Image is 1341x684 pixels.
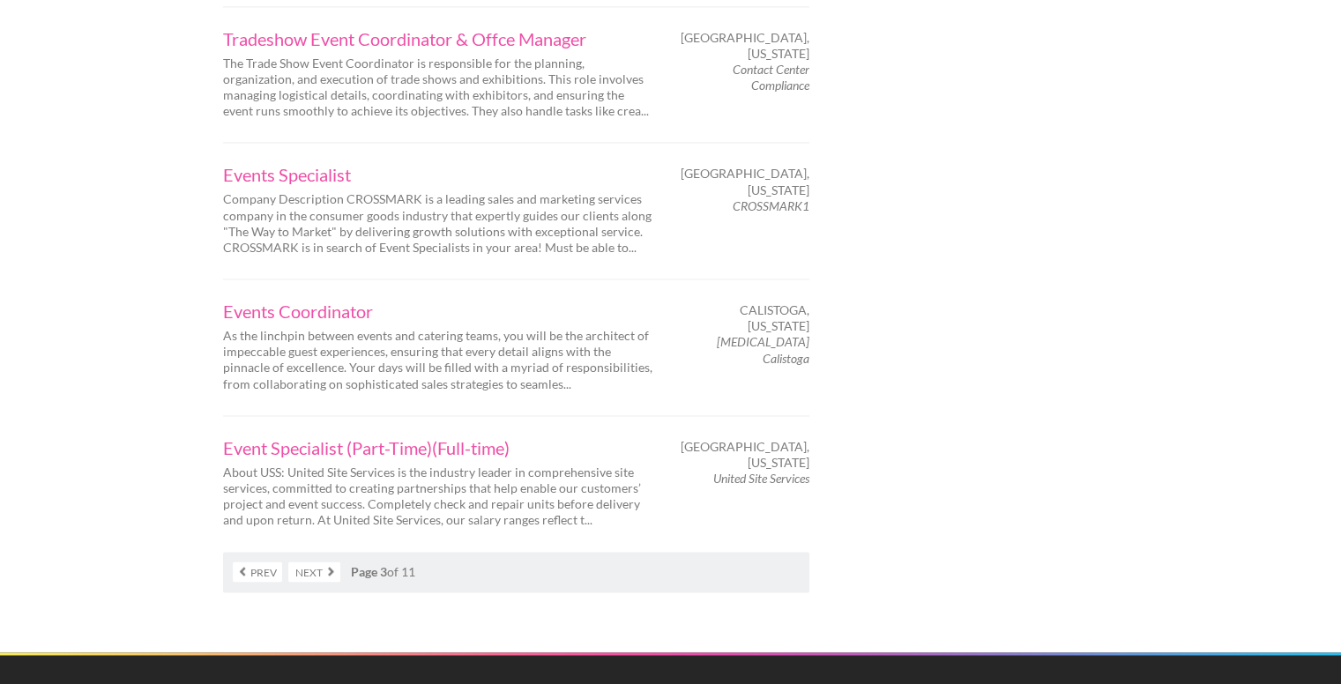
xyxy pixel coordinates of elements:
nav: of 11 [223,552,809,592]
a: Events Coordinator [223,302,655,320]
p: About USS: United Site Services is the industry leader in comprehensive site services, committed ... [223,465,655,529]
p: As the linchpin between events and catering teams, you will be the architect of impeccable guest ... [223,328,655,392]
p: Company Description CROSSMARK is a leading sales and marketing services company in the consumer g... [223,191,655,256]
span: [GEOGRAPHIC_DATA], [US_STATE] [681,439,809,471]
span: [GEOGRAPHIC_DATA], [US_STATE] [681,166,809,197]
a: Tradeshow Event Coordinator & Offce Manager [223,30,655,48]
a: Next [288,561,340,582]
em: CROSSMARK1 [733,198,809,213]
strong: Page 3 [351,563,387,578]
em: United Site Services [713,471,809,486]
a: Prev [233,561,282,582]
a: Events Specialist [223,166,655,183]
em: [MEDICAL_DATA] Calistoga [717,334,809,365]
span: Calistoga, [US_STATE] [686,302,809,334]
em: Contact Center Compliance [733,62,809,93]
a: Event Specialist (Part-Time)(Full-time) [223,439,655,457]
span: [GEOGRAPHIC_DATA], [US_STATE] [681,30,809,62]
p: The Trade Show Event Coordinator is responsible for the planning, organization, and execution of ... [223,56,655,120]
